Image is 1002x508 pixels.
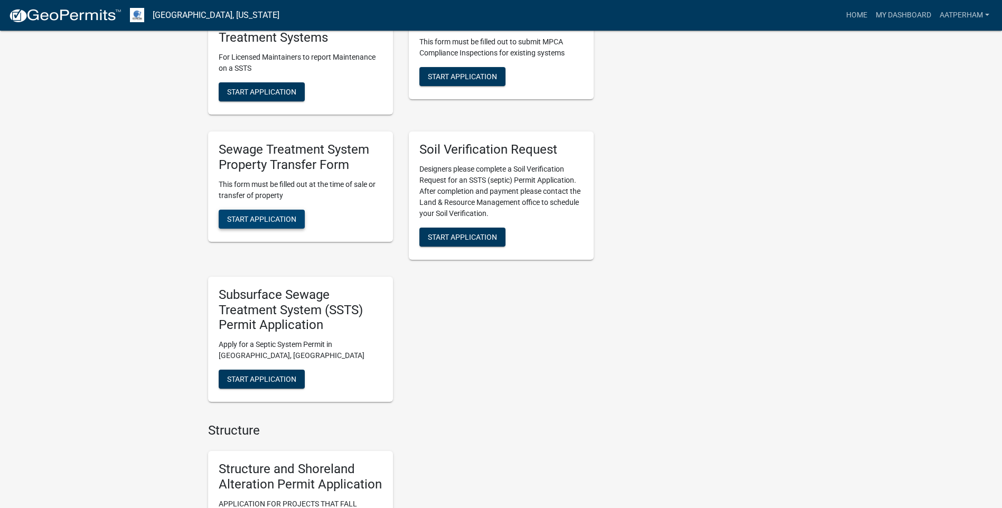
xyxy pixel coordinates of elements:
[219,179,382,201] p: This form must be filled out at the time of sale or transfer of property
[130,8,144,22] img: Otter Tail County, Minnesota
[842,5,872,25] a: Home
[419,67,505,86] button: Start Application
[419,164,583,219] p: Designers please complete a Soil Verification Request for an SSTS (septic) Permit Application. Af...
[219,82,305,101] button: Start Application
[227,88,296,96] span: Start Application
[419,142,583,157] h5: Soil Verification Request
[935,5,994,25] a: AATPerham
[219,339,382,361] p: Apply for a Septic System Permit in [GEOGRAPHIC_DATA], [GEOGRAPHIC_DATA]
[428,232,497,241] span: Start Application
[219,370,305,389] button: Start Application
[419,228,505,247] button: Start Application
[219,210,305,229] button: Start Application
[219,142,382,173] h5: Sewage Treatment System Property Transfer Form
[153,6,279,24] a: [GEOGRAPHIC_DATA], [US_STATE]
[219,52,382,74] p: For Licensed Maintainers to report Maintenance on a SSTS
[872,5,935,25] a: My Dashboard
[428,72,497,81] span: Start Application
[219,462,382,492] h5: Structure and Shoreland Alteration Permit Application
[419,36,583,59] p: This form must be filled out to submit MPCA Compliance Inspections for existing systems
[227,375,296,383] span: Start Application
[208,423,594,438] h4: Structure
[227,214,296,223] span: Start Application
[219,287,382,333] h5: Subsurface Sewage Treatment System (SSTS) Permit Application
